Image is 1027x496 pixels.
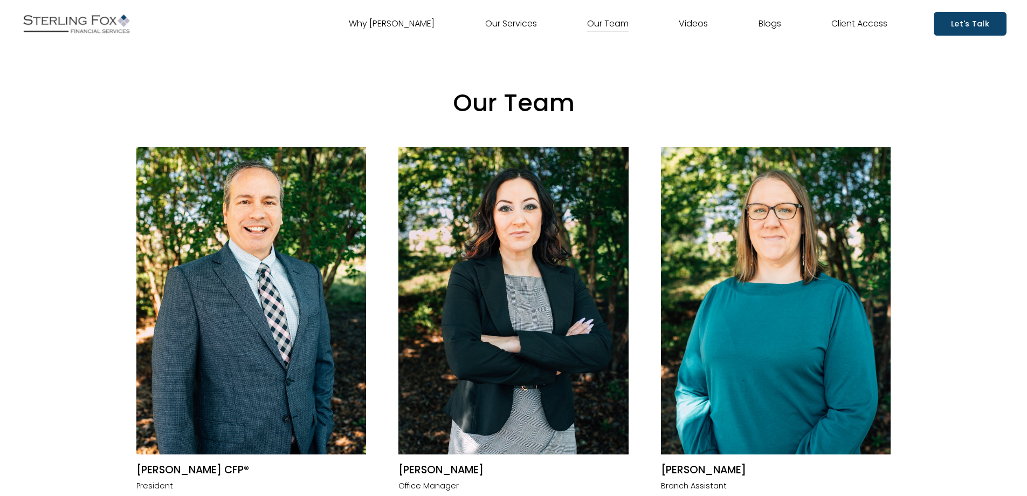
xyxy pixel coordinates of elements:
a: Videos [679,15,708,32]
a: Blogs [759,15,781,32]
img: Kerri Pait [661,147,891,454]
a: Let's Talk [934,12,1007,35]
h2: [PERSON_NAME] [398,464,629,477]
a: Client Access [831,15,887,32]
img: Lisa M. Coello [398,147,629,454]
p: Branch Assistant [661,479,891,493]
p: President [136,479,367,493]
p: Our Team [136,81,891,125]
h2: [PERSON_NAME] CFP® [136,464,367,477]
img: Robert W. Volpe CFP® [136,147,367,454]
p: Office Manager [398,479,629,493]
a: Our Services [485,15,537,32]
a: Our Team [587,15,629,32]
img: Sterling Fox Financial Services [20,10,133,37]
a: Why [PERSON_NAME] [349,15,435,32]
h2: [PERSON_NAME] [661,464,891,477]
